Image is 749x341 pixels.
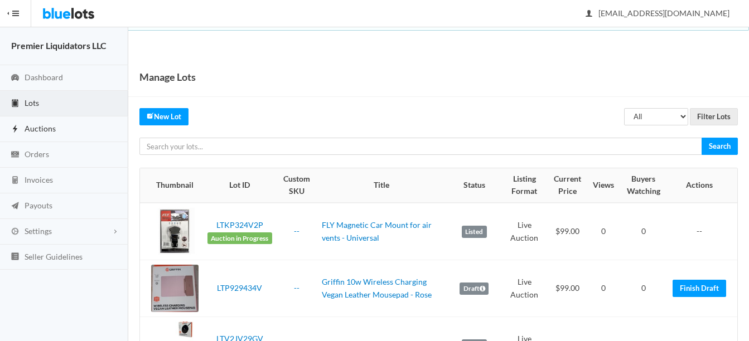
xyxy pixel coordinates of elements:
[588,203,618,260] td: 0
[446,168,503,203] th: Status
[317,168,446,203] th: Title
[583,9,595,20] ion-icon: person
[9,227,21,237] ion-icon: cog
[139,108,189,125] a: createNew Lot
[139,138,702,155] input: Search your lots...
[460,282,489,295] label: Draft
[503,203,546,260] td: Live Auction
[9,252,21,262] ion-icon: list box
[9,176,21,186] ion-icon: calculator
[277,168,317,203] th: Custom SKU
[207,232,272,245] span: Auction in Progress
[673,280,726,297] a: Finish Draft
[322,277,432,299] a: Griffin 10w Wireless Charging Vegan Leather Mousepad - Rose
[147,112,154,119] ion-icon: create
[25,98,39,108] span: Lots
[503,260,546,317] td: Live Auction
[9,201,21,212] ion-icon: paper plane
[690,108,738,125] input: Filter Lots
[140,168,203,203] th: Thumbnail
[203,168,277,203] th: Lot ID
[25,72,63,82] span: Dashboard
[586,8,729,18] span: [EMAIL_ADDRESS][DOMAIN_NAME]
[702,138,738,155] input: Search
[9,99,21,109] ion-icon: clipboard
[11,40,107,51] strong: Premier Liquidators LLC
[25,252,83,261] span: Seller Guidelines
[668,203,737,260] td: --
[25,124,56,133] span: Auctions
[9,124,21,135] ion-icon: flash
[503,168,546,203] th: Listing Format
[618,203,668,260] td: 0
[588,260,618,317] td: 0
[9,150,21,160] ion-icon: cash
[546,203,588,260] td: $99.00
[618,260,668,317] td: 0
[322,220,432,242] a: FLY Magnetic Car Mount for air vents - Universal
[25,226,52,236] span: Settings
[294,283,299,293] a: --
[546,168,588,203] th: Current Price
[668,168,737,203] th: Actions
[588,168,618,203] th: Views
[546,260,588,317] td: $99.00
[216,220,263,230] a: LTKP324V2P
[25,175,53,184] span: Invoices
[25,149,49,159] span: Orders
[462,226,487,238] label: Listed
[618,168,668,203] th: Buyers Watching
[217,283,262,293] a: LTP929434V
[294,226,299,236] a: --
[9,73,21,84] ion-icon: speedometer
[25,201,52,210] span: Payouts
[139,69,196,85] h1: Manage Lots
